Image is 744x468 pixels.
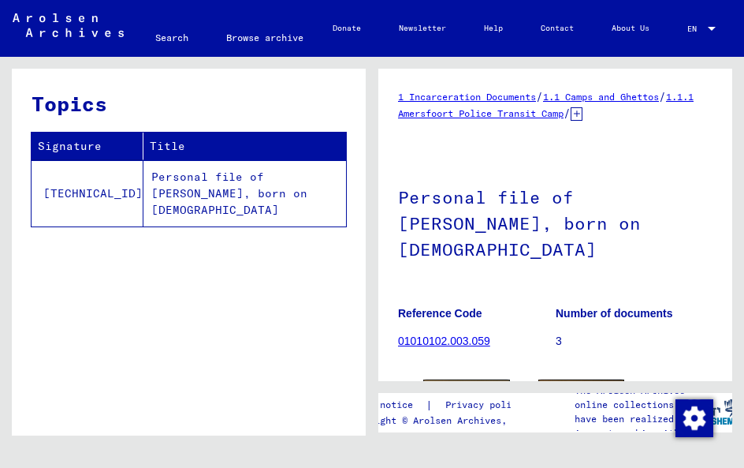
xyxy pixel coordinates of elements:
[32,160,143,227] td: [TECHNICAL_ID]
[398,335,490,347] a: 01010102.003.059
[536,89,543,103] span: /
[556,333,712,350] p: 3
[423,380,510,441] img: 001.jpg
[593,9,668,47] a: About Us
[543,91,659,103] a: 1.1 Camps and Ghettos
[136,19,207,57] a: Search
[398,91,536,103] a: 1 Incarceration Documents
[32,133,143,160] th: Signature
[433,397,541,414] a: Privacy policy
[687,24,705,33] span: EN
[347,414,541,428] p: Copyright © Arolsen Archives, 2021
[575,412,688,440] p: have been realized in partnership with
[32,88,345,119] h3: Topics
[522,9,593,47] a: Contact
[538,380,625,442] img: 002.jpg
[380,9,465,47] a: Newsletter
[398,307,482,320] b: Reference Code
[556,307,673,320] b: Number of documents
[465,9,522,47] a: Help
[143,133,346,160] th: Title
[398,161,712,283] h1: Personal file of [PERSON_NAME], born on [DEMOGRAPHIC_DATA]
[13,13,124,37] img: Arolsen_neg.svg
[675,399,713,437] img: Change consent
[314,9,380,47] a: Donate
[143,160,346,227] td: Personal file of [PERSON_NAME], born on [DEMOGRAPHIC_DATA]
[207,19,322,57] a: Browse archive
[659,89,666,103] span: /
[564,106,571,120] span: /
[575,384,688,412] p: The Arolsen Archives online collections
[347,397,426,414] a: Legal notice
[347,397,541,414] div: |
